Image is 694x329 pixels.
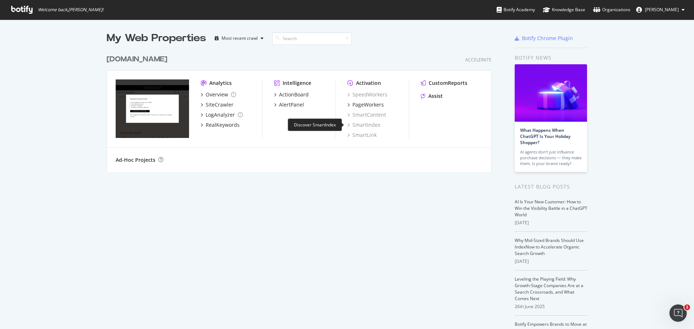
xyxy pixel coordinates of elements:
div: ActionBoard [279,91,309,98]
div: Overview [206,91,228,98]
span: Mark Dougall [645,7,679,13]
a: PageWorkers [347,101,384,108]
div: Discover SmartIndex [288,118,342,131]
div: Activation [356,79,381,87]
a: ActionBoard [274,91,309,98]
a: AI Is Your New Customer: How to Win the Visibility Battle in a ChatGPT World [515,199,587,218]
div: Intelligence [283,79,311,87]
div: AlertPanel [279,101,304,108]
a: Assist [421,92,443,100]
button: [PERSON_NAME] [630,4,690,16]
a: SmartLink [347,131,377,139]
div: [DOMAIN_NAME] [107,54,167,65]
a: SiteCrawler [201,101,234,108]
div: Botify Chrome Plugin [522,35,573,42]
a: Why Mid-Sized Brands Should Use IndexNow to Accelerate Organic Search Growth [515,237,584,256]
a: Leveling the Playing Field: Why Growth-Stage Companies Are at a Search Crossroads, and What Comes... [515,276,583,302]
div: PageWorkers [352,101,384,108]
a: LogAnalyzer [201,111,243,118]
div: Analytics [209,79,232,87]
div: Botify news [515,54,587,62]
div: RealKeywords [206,121,240,129]
a: Botify Chrome Plugin [515,35,573,42]
div: CustomReports [429,79,467,87]
div: My Web Properties [107,31,206,46]
img: www.monicavinader.com [116,79,189,138]
div: Accelerate [465,57,492,63]
div: Latest Blog Posts [515,183,587,191]
div: Botify Academy [497,6,535,13]
a: SpeedWorkers [347,91,387,98]
span: Welcome back, [PERSON_NAME] ! [38,7,103,13]
iframe: Intercom live chat [669,304,687,322]
a: RealKeywords [201,121,240,129]
div: AI agents don’t just influence purchase decisions — they make them. Is your brand ready? [520,149,582,166]
img: What Happens When ChatGPT Is Your Holiday Shopper? [515,64,587,122]
span: 1 [684,304,690,310]
a: What Happens When ChatGPT Is Your Holiday Shopper? [520,127,570,146]
a: SmartContent [347,111,386,118]
div: Knowledge Base [543,6,585,13]
a: Overview [201,91,236,98]
button: Most recent crawl [212,33,266,44]
a: [DOMAIN_NAME] [107,54,170,65]
div: 26th June 2025 [515,303,587,310]
div: SiteCrawler [206,101,234,108]
div: LogAnalyzer [206,111,235,118]
input: Search [272,32,352,45]
a: CustomReports [421,79,467,87]
div: grid [107,46,497,172]
a: AlertPanel [274,101,304,108]
a: SmartIndex [347,121,380,129]
div: [DATE] [515,220,587,226]
div: Ad-Hoc Projects [116,156,155,164]
div: [DATE] [515,258,587,265]
div: Organizations [593,6,630,13]
div: Most recent crawl [222,36,258,40]
div: Assist [428,92,443,100]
